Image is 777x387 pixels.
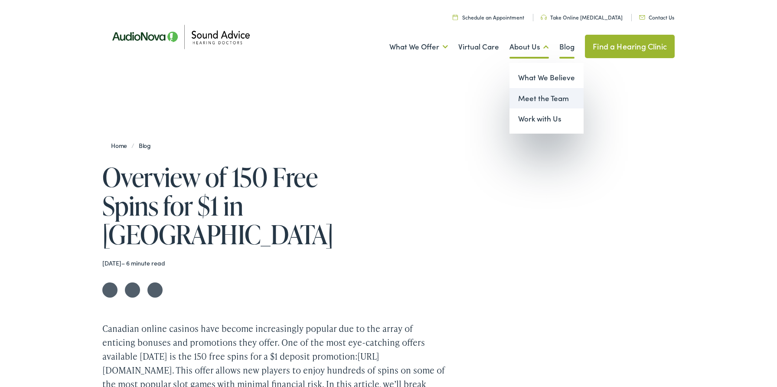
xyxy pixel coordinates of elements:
[541,13,623,21] a: Take Online [MEDICAL_DATA]
[389,31,448,63] a: What We Offer
[509,67,584,88] a: What We Believe
[639,15,645,20] img: Icon representing mail communication in a unique green color, indicative of contact or communicat...
[111,141,131,150] a: Home
[102,282,118,298] a: Share on Twitter
[125,282,140,298] a: Share on Facebook
[458,31,499,63] a: Virtual Care
[111,141,155,150] span: /
[102,163,366,249] h1: Overview of 150 Free Spins for $1 in [GEOGRAPHIC_DATA]
[147,282,163,298] a: Share on LinkedIn
[102,259,366,267] div: – 6 minute read
[509,108,584,129] a: Work with Us
[559,31,575,63] a: Blog
[639,13,674,21] a: Contact Us
[541,15,547,20] img: Headphone icon in a unique green color, suggesting audio-related services or features.
[509,88,584,109] a: Meet the Team
[102,259,121,267] time: [DATE]
[134,141,155,150] a: Blog
[453,14,458,20] img: Calendar icon in a unique green color, symbolizing scheduling or date-related features.
[585,35,675,58] a: Find a Hearing Clinic
[453,13,524,21] a: Schedule an Appointment
[509,31,549,63] a: About Us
